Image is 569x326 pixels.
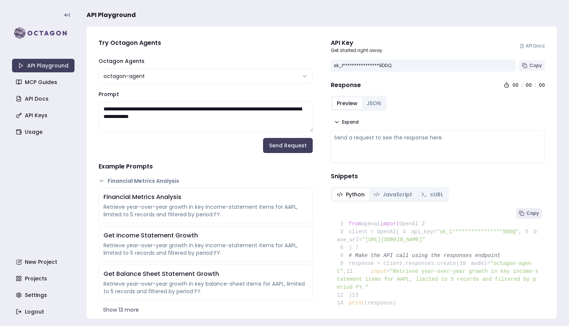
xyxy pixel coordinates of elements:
a: API Playground [12,59,75,72]
span: 12 [337,291,349,299]
div: Retrieve year-over-year growth in key balance-sheet items for AAPL, limited to 5 records and filt... [103,280,308,295]
a: Projects [13,272,75,285]
div: 00 [513,82,519,88]
div: 00 [526,82,532,88]
span: 8 [337,252,349,260]
h4: Snippets [331,172,545,181]
div: Get Balance Sheet Statement Growth [103,269,308,279]
span: Copy [529,63,542,69]
h4: Response [331,81,361,90]
span: "[URL][DOMAIN_NAME]" [362,237,425,243]
div: Retrieve year-over-year growth in key income-statement items for AAPL, limited to 5 records and f... [103,203,308,218]
div: : [522,82,523,88]
button: Send Request [263,138,313,153]
span: cURL [430,191,443,198]
span: ) [337,292,352,298]
span: openai [361,221,380,227]
span: ) [337,245,352,251]
span: from [349,221,362,227]
a: API Docs [13,92,75,106]
span: 3 [337,228,349,236]
span: = [386,268,389,274]
div: : [535,82,536,88]
span: (response) [365,300,396,306]
a: New Project [13,255,75,269]
p: Get started right away [331,47,382,54]
span: JavaScript [383,191,412,198]
span: 5 [522,228,534,236]
button: JSON [362,97,385,109]
button: Copy [519,60,545,71]
h4: Example Prompts [99,162,313,171]
span: "Retrieve year-over-year growth in key income-statement items for AAPL, limited to 5 records and ... [337,268,539,290]
div: Financial Metrics Analysis [103,193,308,202]
span: 10 [459,260,472,268]
span: 13 [352,291,364,299]
span: # Make the API call using the responses endpoint [349,253,501,259]
span: 1 [337,220,349,228]
h4: Try Octagon Agents [99,38,313,47]
span: 9 [337,260,349,268]
div: API Key [331,38,382,47]
div: Get Income Statement Growth [103,231,308,240]
span: 6 [337,244,349,252]
span: , [519,229,522,235]
span: import [380,221,399,227]
span: response = client.responses.create( [337,260,459,266]
span: Copy [526,210,539,216]
a: API Keys [13,109,75,122]
button: Financial Metrics Analysis [99,177,313,185]
span: 11 [346,268,358,275]
button: Show 13 more [99,303,313,317]
span: 7 [352,244,364,252]
label: Prompt [99,90,119,98]
span: , [343,268,346,274]
span: api_key= [411,229,436,235]
span: 4 [399,228,411,236]
button: Expand [331,117,362,127]
a: MCP Guides [13,75,75,89]
span: 2 [418,220,430,228]
span: client = OpenAI( [337,229,399,235]
button: Copy [516,208,542,219]
span: API Playground [87,11,136,20]
div: 00 [539,82,545,88]
a: Settings [13,288,75,302]
a: API Docs [520,43,545,49]
span: OpenAI [399,221,418,227]
div: Retrieve year-over-year growth in key income-statement items for AAPL, limited to 5 records and f... [103,242,308,257]
span: model= [471,260,490,266]
span: Expand [342,119,359,125]
img: logo-rect-yK7x_WSZ.svg [12,26,75,41]
span: print [349,300,365,306]
div: Send a request to see the response here. [334,134,542,141]
a: Usage [13,125,75,139]
a: Logout [13,305,75,318]
span: Python [346,191,365,198]
span: 14 [337,299,349,307]
label: Octagon Agents [99,57,145,65]
button: Preview [332,97,362,109]
span: input [371,268,386,274]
